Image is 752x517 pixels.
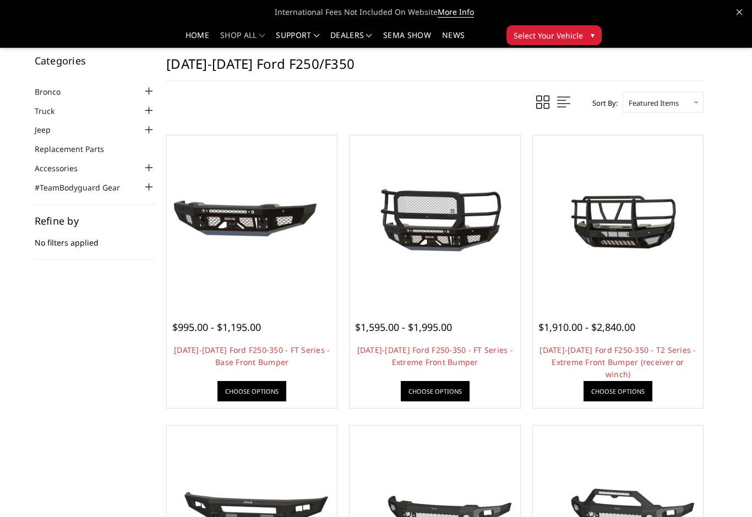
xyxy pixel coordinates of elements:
a: Support [276,31,319,47]
span: International Fees Not Included On Website [35,1,717,23]
a: [DATE]-[DATE] Ford F250-350 - T2 Series - Extreme Front Bumper (receiver or winch) [540,345,696,379]
a: [DATE]-[DATE] Ford F250-350 - FT Series - Base Front Bumper [174,345,330,367]
a: Choose Options [584,381,652,401]
a: Choose Options [401,381,470,401]
a: SEMA Show [383,31,431,47]
a: Jeep [35,124,64,135]
h5: Refine by [35,216,156,226]
span: ▾ [591,29,595,41]
img: 2023-2025 Ford F250-350 - T2 Series - Extreme Front Bumper (receiver or winch) [536,175,700,266]
a: More Info [438,7,474,18]
a: 2023-2025 Ford F250-350 - FT Series - Extreme Front Bumper 2023-2025 Ford F250-350 - FT Series - ... [352,138,517,303]
img: 2023-2025 Ford F250-350 - FT Series - Base Front Bumper [170,182,334,259]
span: $1,595.00 - $1,995.00 [355,320,452,334]
a: Choose Options [217,381,286,401]
a: 2023-2025 Ford F250-350 - FT Series - Base Front Bumper [170,138,334,303]
button: Select Your Vehicle [506,25,602,45]
a: News [442,31,465,47]
a: Truck [35,105,68,117]
span: $995.00 - $1,195.00 [172,320,261,334]
a: 2023-2025 Ford F250-350 - T2 Series - Extreme Front Bumper (receiver or winch) 2023-2025 Ford F25... [536,138,700,303]
a: shop all [220,31,265,47]
span: $1,910.00 - $2,840.00 [538,320,635,334]
a: Replacement Parts [35,143,118,155]
a: Home [186,31,209,47]
a: Bronco [35,86,74,97]
h5: Categories [35,56,156,66]
span: Select Your Vehicle [514,30,583,41]
label: Sort By: [586,95,618,111]
div: No filters applied [35,216,156,260]
a: #TeamBodyguard Gear [35,182,134,193]
a: [DATE]-[DATE] Ford F250-350 - FT Series - Extreme Front Bumper [357,345,513,367]
a: Dealers [330,31,372,47]
h1: [DATE]-[DATE] Ford F250/F350 [166,56,704,81]
a: Accessories [35,162,91,174]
